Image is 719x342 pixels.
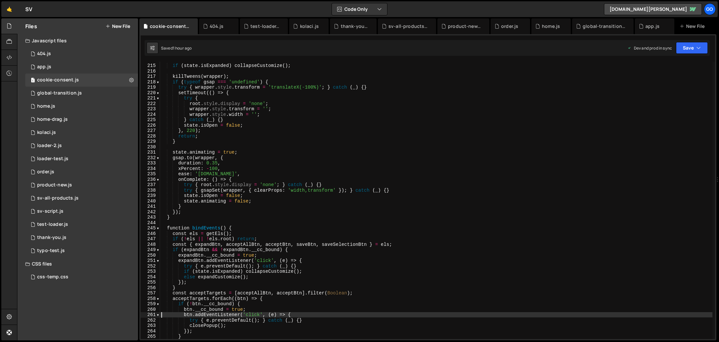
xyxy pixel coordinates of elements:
[25,231,138,244] div: 14248/42099.js
[141,193,160,199] div: 239
[210,23,223,30] div: 404.js
[250,23,280,30] div: test-loader.js
[37,156,68,162] div: loader-test.js
[37,51,51,57] div: 404.js
[31,78,35,83] span: 1
[150,23,190,30] div: cookie-consent.js
[37,274,68,280] div: css-temp.css
[141,220,160,226] div: 244
[25,244,138,257] div: 14248/43355.js
[501,23,518,30] div: order.js
[37,143,62,149] div: loader-2.js
[627,45,672,51] div: Dev and prod in sync
[141,247,160,253] div: 249
[25,139,138,152] div: 14248/42526.js
[37,103,55,109] div: home.js
[141,258,160,264] div: 251
[105,24,130,29] button: New File
[141,323,160,329] div: 263
[141,215,160,220] div: 243
[704,3,716,15] a: go
[25,100,138,113] div: 14248/38890.js
[37,77,79,83] div: cookie-consent.js
[25,87,138,100] div: 14248/41685.js
[141,182,160,188] div: 237
[37,235,66,241] div: thank-you.js
[141,74,160,79] div: 217
[141,112,160,118] div: 224
[37,64,51,70] div: app.js
[141,79,160,85] div: 218
[141,209,160,215] div: 242
[25,126,138,139] div: 14248/45841.js
[448,23,481,30] div: product-new.js
[141,150,160,155] div: 231
[141,155,160,161] div: 232
[332,3,387,15] button: Code Only
[37,248,65,254] div: typo-test.js
[141,225,160,231] div: 245
[141,329,160,334] div: 264
[141,334,160,339] div: 265
[17,34,138,47] div: Javascript files
[141,318,160,323] div: 262
[141,106,160,112] div: 223
[583,23,626,30] div: global-transition.js
[17,257,138,270] div: CSS files
[25,113,138,126] div: 14248/40457.js
[141,269,160,274] div: 253
[141,307,160,312] div: 260
[37,117,68,122] div: home-drag.js
[25,60,138,74] div: 14248/38152.js
[141,312,160,318] div: 261
[141,134,160,139] div: 228
[141,285,160,291] div: 256
[604,3,702,15] a: [DOMAIN_NAME][PERSON_NAME]
[25,218,138,231] div: 14248/46529.js
[25,5,32,13] div: SV
[141,128,160,134] div: 227
[141,177,160,182] div: 236
[141,290,160,296] div: 257
[1,1,17,17] a: 🤙
[141,188,160,193] div: 238
[542,23,560,30] div: home.js
[676,42,708,54] button: Save
[141,171,160,177] div: 235
[141,96,160,101] div: 221
[141,90,160,96] div: 220
[141,123,160,128] div: 226
[25,47,138,60] div: 14248/46532.js
[161,45,192,51] div: Saved
[25,179,138,192] div: 14248/39945.js
[141,264,160,269] div: 252
[341,23,369,30] div: thank-you.js
[680,23,707,30] div: New File
[141,280,160,285] div: 255
[37,195,79,201] div: sv-all-products.js
[141,144,160,150] div: 230
[141,242,160,247] div: 248
[141,139,160,144] div: 229
[141,69,160,74] div: 216
[25,205,138,218] div: 14248/36561.js
[645,23,660,30] div: app.js
[173,45,192,51] div: 1 hour ago
[141,117,160,123] div: 225
[141,63,160,69] div: 215
[25,192,138,205] div: 14248/36682.js
[25,165,138,179] div: 14248/41299.js
[388,23,428,30] div: sv-all-products.js
[25,152,138,165] div: 14248/42454.js
[141,231,160,237] div: 246
[25,270,138,284] div: 14248/38037.css
[37,90,82,96] div: global-transition.js
[141,274,160,280] div: 254
[37,222,68,227] div: test-loader.js
[37,130,56,136] div: kolaci.js
[141,253,160,258] div: 250
[37,169,54,175] div: order.js
[37,208,63,214] div: sv-script.js
[141,101,160,107] div: 222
